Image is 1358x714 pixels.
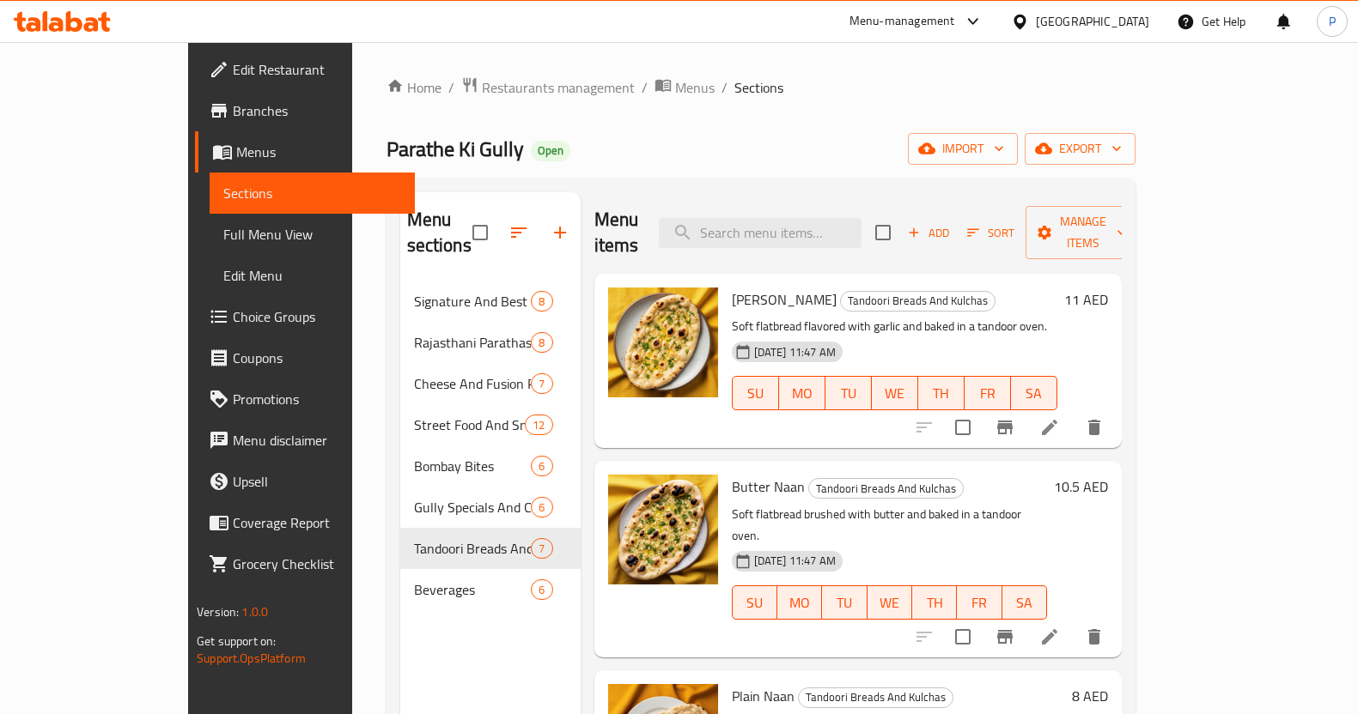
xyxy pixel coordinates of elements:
button: SA [1002,585,1047,620]
div: items [531,332,552,353]
div: Tandoori Breads And Kulchas7 [400,528,581,569]
span: [PERSON_NAME] [732,287,837,312]
span: WE [874,590,905,615]
div: Bombay Bites6 [400,445,581,487]
h6: 11 AED [1064,287,1108,312]
div: Signature And Best Seller Parathas8 [400,281,581,322]
input: search [659,218,862,248]
li: / [642,77,648,98]
h2: Menu sections [407,207,472,258]
span: 12 [526,417,551,433]
span: MO [784,590,815,615]
span: Parathe Ki Gully [387,130,524,168]
span: TU [829,590,860,615]
span: Select to update [945,409,981,445]
span: 8 [532,335,551,351]
a: Branches [195,90,415,131]
a: Coupons [195,337,415,378]
button: Add [901,220,956,246]
span: Cheese And Fusion Parathas [414,373,532,394]
span: Select all sections [462,215,498,251]
a: Edit Restaurant [195,49,415,90]
button: MO [777,585,822,620]
button: Manage items [1026,206,1141,259]
a: Sections [210,172,415,214]
span: Tandoori Breads And Kulchas [841,291,995,311]
span: Promotions [233,389,401,409]
span: Coupons [233,348,401,368]
div: items [531,456,552,476]
span: Upsell [233,471,401,492]
span: Menu disclaimer [233,430,401,451]
span: Gully Specials And Combos [414,497,532,517]
span: FR [971,381,1004,406]
div: Cheese And Fusion Parathas7 [400,363,581,404]
span: Select to update [945,619,981,655]
button: delete [1074,616,1115,657]
button: TU [825,376,872,410]
button: FR [957,585,1002,620]
span: Manage items [1039,211,1127,254]
button: SA [1011,376,1057,410]
button: Branch-specific-item [984,616,1026,657]
span: Full Menu View [223,224,401,245]
button: SU [732,376,779,410]
span: [DATE] 11:47 AM [747,344,843,360]
button: SU [732,585,777,620]
button: import [908,133,1018,165]
a: Edit Menu [210,255,415,296]
div: Rajasthani Parathas8 [400,322,581,363]
a: Menus [195,131,415,172]
span: 1.0.0 [241,601,268,623]
span: Signature And Best Seller Parathas [414,291,532,312]
div: items [525,414,552,435]
span: Select section [865,215,901,251]
span: Street Food And Snacks [414,414,526,435]
span: Tandoori Breads And Kulchas [799,687,953,707]
span: Sections [223,183,401,203]
span: 6 [532,458,551,475]
span: Get support on: [197,630,276,652]
div: Tandoori Breads And Kulchas [414,538,532,559]
a: Restaurants management [461,76,635,99]
span: Edit Restaurant [233,59,401,80]
p: Soft flatbread brushed with butter and baked in a tandoor oven. [732,504,1047,547]
span: Rajasthani Parathas [414,332,532,353]
span: Sort [967,223,1014,243]
a: Coverage Report [195,502,415,543]
span: WE [879,381,911,406]
span: Coverage Report [233,512,401,533]
button: Sort [963,220,1019,246]
button: FR [965,376,1011,410]
span: Tandoori Breads And Kulchas [809,479,963,499]
span: Sort items [956,220,1026,246]
h6: 10.5 AED [1054,475,1108,499]
div: Open [531,141,570,161]
span: TU [832,381,865,406]
div: items [531,538,552,559]
div: Tandoori Breads And Kulchas [798,687,953,708]
li: / [722,77,728,98]
div: Gully Specials And Combos6 [400,487,581,528]
nav: breadcrumb [387,76,1136,99]
div: Beverages6 [400,569,581,610]
a: Edit menu item [1039,417,1060,438]
span: Beverages [414,579,532,600]
span: Bombay Bites [414,456,532,476]
span: 8 [532,293,551,310]
span: 6 [532,499,551,516]
span: 7 [532,376,551,392]
span: Butter Naan [732,474,805,499]
a: Menu disclaimer [195,420,415,461]
span: Sort sections [498,212,539,253]
span: 7 [532,541,551,557]
span: Menus [675,77,715,98]
span: Sections [734,77,783,98]
span: Plain Naan [732,683,795,709]
span: Add item [901,220,956,246]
